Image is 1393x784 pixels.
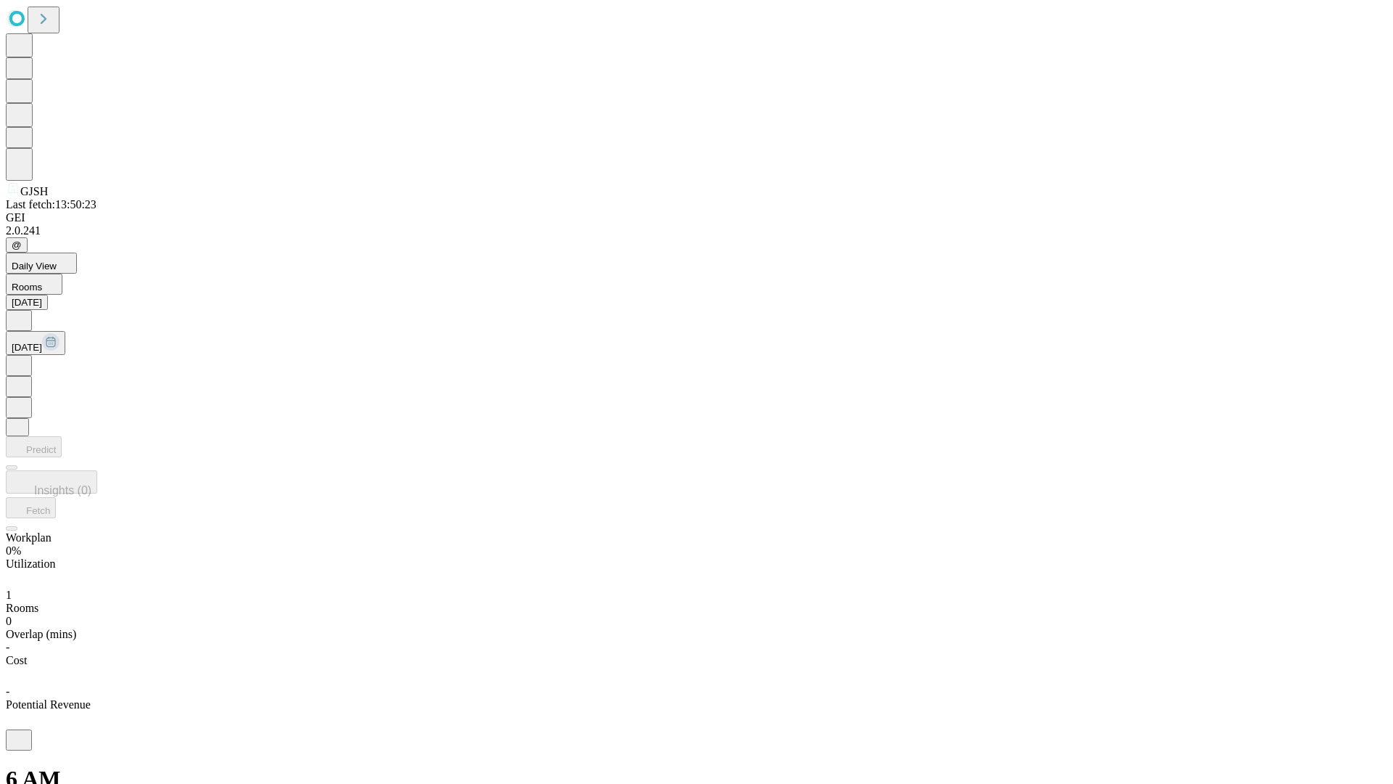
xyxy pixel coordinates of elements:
button: Insights (0) [6,470,97,494]
button: Rooms [6,274,62,295]
span: - [6,685,9,698]
span: Utilization [6,558,55,570]
div: GEI [6,211,1387,224]
button: Daily View [6,253,77,274]
button: Predict [6,436,62,457]
span: GJSH [20,185,48,197]
span: Rooms [6,602,38,614]
span: Overlap (mins) [6,628,76,640]
button: Fetch [6,497,56,518]
span: Last fetch: 13:50:23 [6,198,96,211]
span: 0 [6,615,12,627]
span: [DATE] [12,342,42,353]
span: Cost [6,654,27,666]
span: - [6,641,9,653]
button: [DATE] [6,295,48,310]
button: @ [6,237,28,253]
span: Workplan [6,531,52,544]
span: Potential Revenue [6,698,91,711]
button: [DATE] [6,331,65,355]
span: Insights (0) [34,484,91,497]
div: 2.0.241 [6,224,1387,237]
span: 1 [6,589,12,601]
span: Rooms [12,282,42,293]
span: Daily View [12,261,57,271]
span: @ [12,240,22,250]
span: 0% [6,544,21,557]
